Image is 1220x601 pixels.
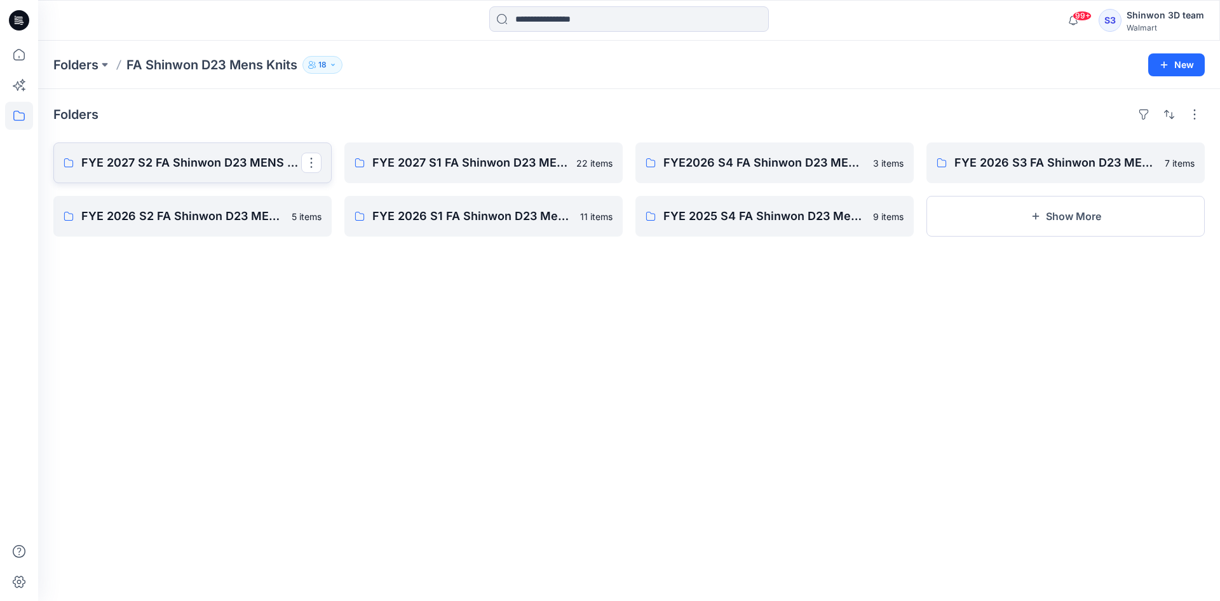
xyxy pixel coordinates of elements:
a: FYE 2027 S1 FA Shinwon D23 MENS KNITS22 items [344,142,623,183]
p: FYE 2026 S3 FA Shinwon D23 MENS KNITS [954,154,1157,172]
a: FYE2026 S4 FA Shinwon D23 MENS KNITS3 items [635,142,914,183]
p: 11 items [580,210,613,223]
a: FYE 2026 S1 FA Shinwon D23 Mens Knit11 items [344,196,623,237]
div: Walmart [1127,23,1204,32]
p: FA Shinwon D23 Mens Knits [126,56,297,74]
p: FYE2026 S4 FA Shinwon D23 MENS KNITS [663,154,865,172]
div: S3 [1099,9,1122,32]
p: 5 items [292,210,322,223]
button: 18 [302,56,342,74]
p: 3 items [873,156,904,170]
p: 7 items [1165,156,1195,170]
button: New [1148,53,1205,76]
h4: Folders [53,107,98,122]
p: 22 items [576,156,613,170]
div: Shinwon 3D team [1127,8,1204,23]
p: 18 [318,58,327,72]
p: 9 items [873,210,904,223]
p: FYE 2027 S1 FA Shinwon D23 MENS KNITS [372,154,569,172]
span: 99+ [1073,11,1092,21]
a: FYE 2025 S4 FA Shinwon D23 Mens Knits9 items [635,196,914,237]
a: FYE 2026 S2 FA Shinwon D23 MENS KNITS5 items [53,196,332,237]
a: FYE 2027 S2 FA Shinwon D23 MENS KNITS [53,142,332,183]
p: FYE 2026 S2 FA Shinwon D23 MENS KNITS [81,207,284,225]
a: Folders [53,56,98,74]
p: FYE 2025 S4 FA Shinwon D23 Mens Knits [663,207,865,225]
button: Show More [926,196,1205,237]
p: FYE 2027 S2 FA Shinwon D23 MENS KNITS [81,154,301,172]
a: FYE 2026 S3 FA Shinwon D23 MENS KNITS7 items [926,142,1205,183]
p: FYE 2026 S1 FA Shinwon D23 Mens Knit [372,207,573,225]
